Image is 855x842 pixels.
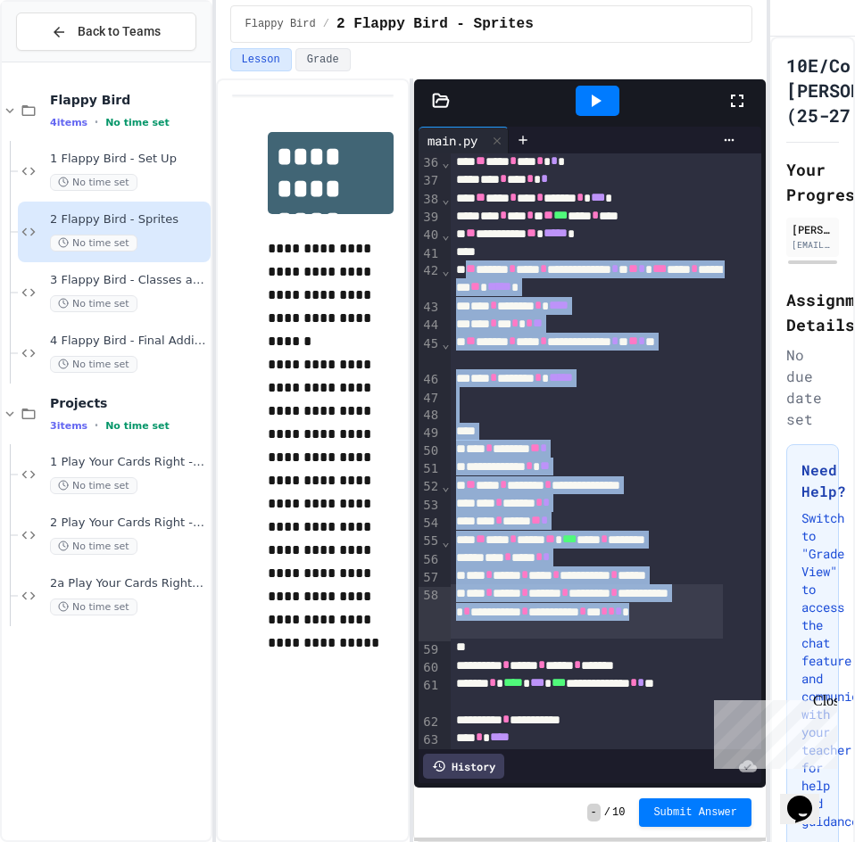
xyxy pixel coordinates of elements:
div: 44 [419,317,441,334]
div: Chat with us now!Close [7,7,123,113]
iframe: chat widget [707,693,837,769]
span: • [95,418,98,433]
div: main.py [419,131,486,150]
div: 55 [419,532,441,550]
span: No time set [105,420,170,432]
span: Fold line [441,263,450,277]
span: 1 Play Your Cards Right - Basic Version [50,455,207,470]
div: 54 [419,515,441,532]
span: 3 items [50,420,87,432]
span: No time set [50,477,137,494]
div: 52 [419,478,441,496]
div: No due date set [786,344,839,430]
button: Submit Answer [639,798,751,827]
div: 51 [419,460,441,478]
div: [EMAIL_ADDRESS][DOMAIN_NAME] [792,238,834,252]
div: 56 [419,551,441,569]
span: / [604,805,610,820]
div: 42 [419,262,441,299]
span: Fold line [441,534,450,549]
div: 38 [419,191,441,209]
span: Fold line [441,227,450,242]
div: 62 [419,714,441,731]
div: 40 [419,227,441,244]
span: Projects [50,395,207,411]
iframe: chat widget [780,771,837,824]
span: No time set [50,598,137,615]
span: Fold line [441,155,450,169]
span: 2a Play Your Cards Right - PyGame [50,576,207,591]
div: 63 [419,731,441,749]
div: 61 [419,677,441,714]
div: 39 [419,209,441,227]
span: 1 Flappy Bird - Set Up [50,152,207,167]
div: 45 [419,335,441,372]
div: 57 [419,569,441,587]
div: 48 [419,407,441,425]
button: Grade [295,48,351,71]
div: 46 [419,371,441,389]
span: • [95,115,98,129]
span: 2 Flappy Bird - Sprites [336,13,534,35]
span: No time set [50,235,137,252]
span: 4 Flappy Bird - Final Additions [50,334,207,349]
span: Back to Teams [78,22,161,41]
div: 58 [419,587,441,641]
div: 37 [419,172,441,190]
span: - [587,804,601,821]
span: 3 Flappy Bird - Classes and Groups [50,273,207,288]
p: Switch to "Grade View" to access the chat feature and communicate with your teacher for help and ... [801,509,824,830]
div: [PERSON_NAME] [792,221,834,237]
button: Lesson [230,48,292,71]
div: 60 [419,659,441,677]
span: Flappy Bird [245,17,316,31]
span: 10 [612,805,625,820]
h3: Need Help? [801,459,824,502]
div: 50 [419,442,441,460]
span: No time set [105,117,170,128]
div: 36 [419,154,441,172]
div: 43 [419,299,441,317]
span: 2 Flappy Bird - Sprites [50,212,207,227]
h2: Your Progress [786,157,839,207]
div: History [423,754,504,779]
h2: Assignment Details [786,287,839,337]
div: main.py [419,127,509,153]
span: Submit Answer [653,805,737,820]
div: 49 [419,425,441,442]
span: Fold line [441,336,450,351]
span: / [323,17,329,31]
span: No time set [50,538,137,555]
span: 4 items [50,117,87,128]
div: 41 [419,245,441,263]
div: 53 [419,497,441,515]
span: No time set [50,356,137,373]
div: 47 [419,390,441,408]
span: 2 Play Your Cards Right - Improved [50,516,207,531]
span: Fold line [441,192,450,206]
div: 59 [419,641,441,659]
span: Fold line [441,479,450,493]
span: No time set [50,174,137,191]
span: No time set [50,295,137,312]
button: Back to Teams [16,12,196,51]
span: Flappy Bird [50,92,207,108]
